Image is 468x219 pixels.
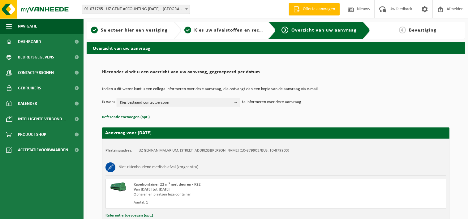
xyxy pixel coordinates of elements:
button: Kies bestaand contactpersoon [117,98,240,107]
span: Gebruikers [18,80,41,96]
a: 2Kies uw afvalstoffen en recipiënten [184,27,264,34]
p: Ik wens [102,98,115,107]
span: Overzicht van uw aanvraag [291,28,357,33]
strong: Aanvraag voor [DATE] [105,131,152,135]
span: 4 [399,27,406,33]
div: Ophalen en plaatsen lege container [134,192,301,197]
span: 1 [91,27,98,33]
td: UZ GENT-ANIMALARIUM, [STREET_ADDRESS][PERSON_NAME] (10-879903/BUS, 10-879903) [139,148,289,153]
span: Selecteer hier een vestiging [101,28,168,33]
img: HK-XK-22-GN-00.png [109,182,127,191]
span: Acceptatievoorwaarden [18,142,68,158]
span: Kies bestaand contactpersoon [120,98,232,107]
p: te informeren over deze aanvraag. [242,98,303,107]
span: 2 [184,27,191,33]
h2: Hieronder vindt u een overzicht van uw aanvraag, gegroepeerd per datum. [102,70,449,78]
span: Product Shop [18,127,46,142]
span: Dashboard [18,34,41,49]
div: Aantal: 1 [134,200,301,205]
h2: Overzicht van uw aanvraag [87,42,465,54]
span: 01-071765 - UZ GENT-ACCOUNTING 0 BC - GENT [82,5,190,14]
a: 1Selecteer hier een vestiging [90,27,169,34]
span: Bevestiging [409,28,436,33]
span: Contactpersonen [18,65,54,80]
span: Intelligente verbond... [18,111,66,127]
span: Kies uw afvalstoffen en recipiënten [194,28,279,33]
strong: Plaatsingsadres: [105,148,132,152]
span: Offerte aanvragen [301,6,337,12]
span: Kalender [18,96,37,111]
a: Offerte aanvragen [289,3,340,15]
p: Indien u dit wenst kunt u een collega informeren over deze aanvraag, die ontvangt dan een kopie v... [102,87,449,92]
span: Navigatie [18,19,37,34]
h3: Niet-risicohoudend medisch afval (zorgcentra) [118,162,198,172]
strong: Van [DATE] tot [DATE] [134,187,170,191]
span: Bedrijfsgegevens [18,49,54,65]
span: 3 [281,27,288,33]
button: Referentie toevoegen (opt.) [102,113,150,121]
span: Kapelcontainer 22 m³ met deuren - K22 [134,182,201,187]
